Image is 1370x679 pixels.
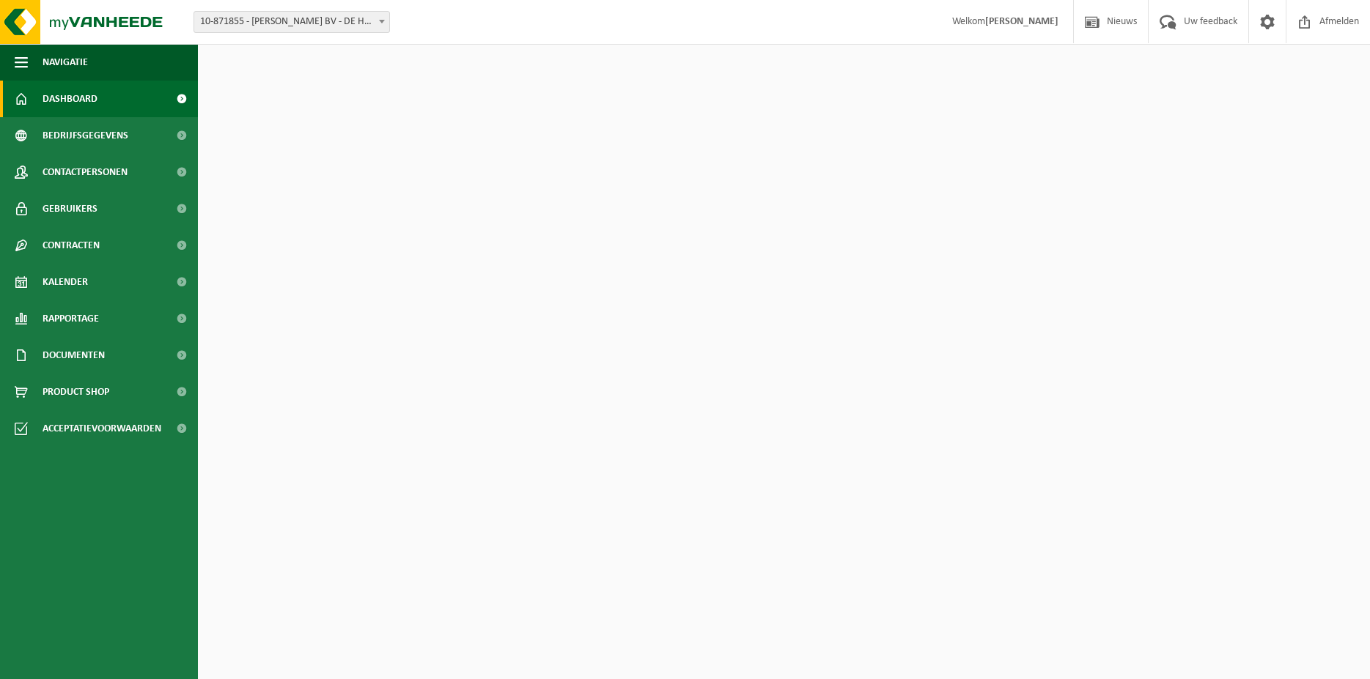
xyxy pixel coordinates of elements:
span: Kalender [43,264,88,300]
span: Product Shop [43,374,109,410]
span: Navigatie [43,44,88,81]
span: 10-871855 - DEWAELE HENRI BV - DE HAAN [194,12,389,32]
span: Contactpersonen [43,154,128,190]
span: Contracten [43,227,100,264]
strong: [PERSON_NAME] [985,16,1058,27]
span: Rapportage [43,300,99,337]
span: Documenten [43,337,105,374]
span: Gebruikers [43,190,97,227]
span: Acceptatievoorwaarden [43,410,161,447]
span: Dashboard [43,81,97,117]
span: Bedrijfsgegevens [43,117,128,154]
span: 10-871855 - DEWAELE HENRI BV - DE HAAN [194,11,390,33]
